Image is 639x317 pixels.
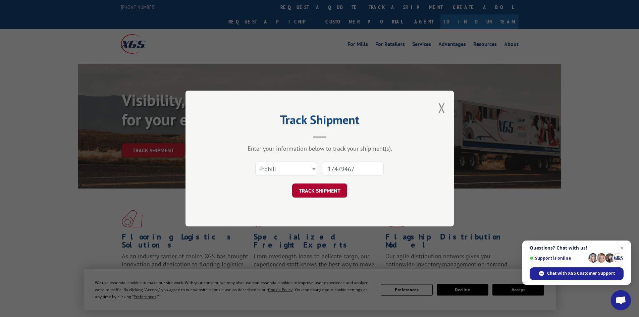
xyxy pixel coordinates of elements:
[618,244,626,252] span: Close chat
[530,245,624,251] span: Questions? Chat with us!
[438,99,445,117] button: Close modal
[530,256,586,261] span: Support is online
[322,162,384,176] input: Number(s)
[530,267,624,280] div: Chat with XGS Customer Support
[219,145,420,152] div: Enter your information below to track your shipment(s).
[219,115,420,128] h2: Track Shipment
[547,270,615,276] span: Chat with XGS Customer Support
[611,290,631,310] div: Open chat
[292,183,347,198] button: TRACK SHIPMENT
